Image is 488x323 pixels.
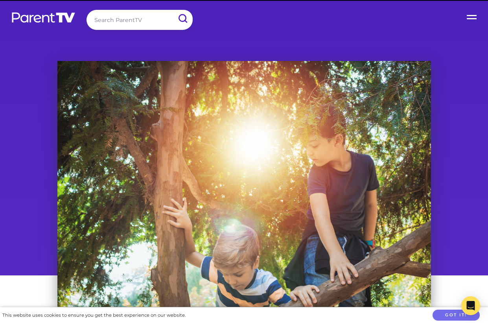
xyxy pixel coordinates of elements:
[2,311,186,319] div: This website uses cookies to ensure you get the best experience on our website.
[461,296,480,315] div: Open Intercom Messenger
[172,10,193,28] input: Submit
[87,10,193,30] input: Search ParentTV
[11,12,76,23] img: parenttv-logo-white.4c85aaf.svg
[433,310,480,321] button: Got it!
